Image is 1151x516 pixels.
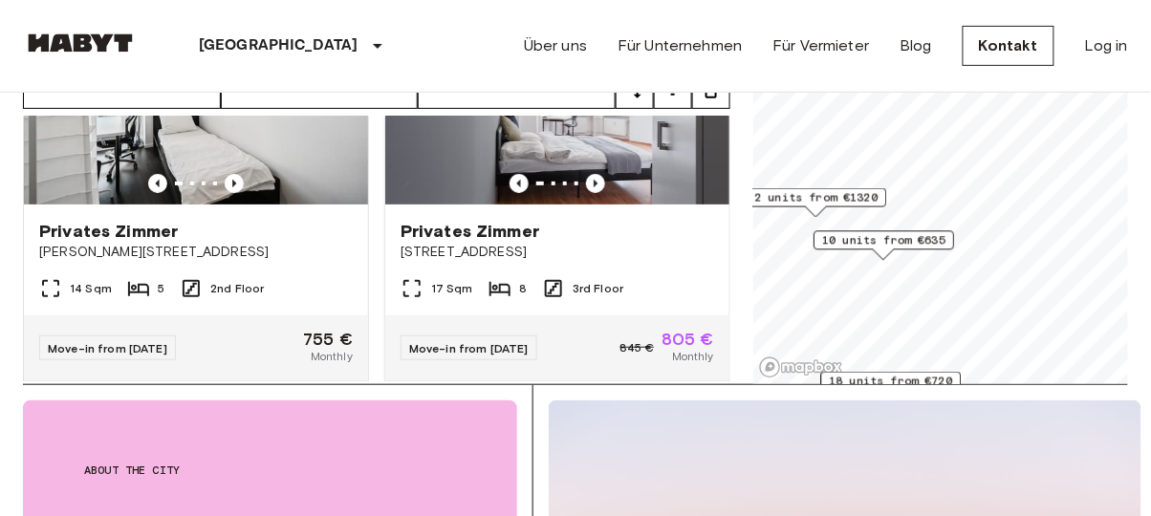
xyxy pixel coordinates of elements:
span: 2 units from €1320 [755,189,879,206]
span: 18 units from €720 [830,373,953,390]
span: 10 units from €635 [822,232,945,249]
p: [GEOGRAPHIC_DATA] [199,34,358,57]
span: 845 € [619,339,654,356]
span: About the city [84,462,456,479]
a: Für Vermieter [772,34,869,57]
span: 8 [519,280,527,297]
div: Map marker [747,188,887,218]
div: Map marker [814,231,954,261]
a: Blog [900,34,932,57]
a: Für Unternehmen [618,34,742,57]
span: 14 Sqm [70,280,112,297]
span: Move-in from [DATE] [48,341,167,355]
span: 2nd Floor [210,280,264,297]
span: Move-in from [DATE] [409,341,529,355]
a: Kontakt [963,26,1054,66]
button: Previous image [586,174,605,193]
span: 17 Sqm [431,280,473,297]
span: [STREET_ADDRESS] [401,243,714,262]
button: Previous image [148,174,167,193]
span: Privates Zimmer [401,220,539,243]
img: Habyt [23,33,138,53]
span: Privates Zimmer [39,220,178,243]
span: 755 € [303,331,353,348]
a: Über uns [524,34,587,57]
a: Log in [1085,34,1128,57]
span: 5 [158,280,164,297]
button: Previous image [225,174,244,193]
button: Previous image [510,174,529,193]
span: 805 € [662,331,714,348]
div: Map marker [821,372,962,401]
span: Monthly [311,348,353,365]
span: Monthly [672,348,714,365]
a: Mapbox logo [759,356,843,378]
span: [PERSON_NAME][STREET_ADDRESS] [39,243,353,262]
span: 3rd Floor [573,280,623,297]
